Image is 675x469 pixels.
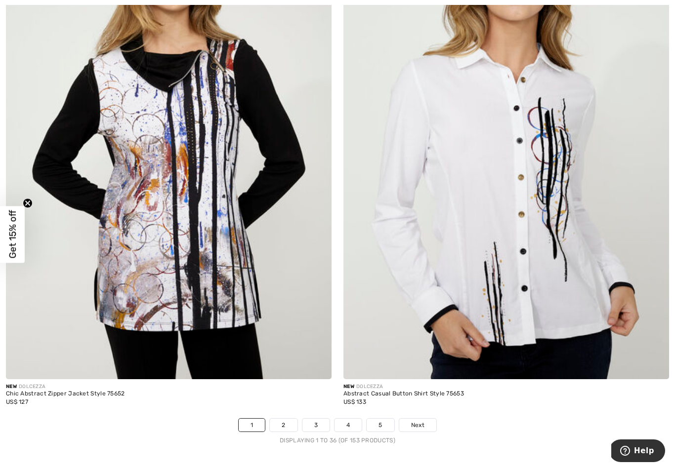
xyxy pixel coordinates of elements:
[239,419,265,431] a: 1
[399,419,436,431] a: Next
[302,419,330,431] a: 3
[343,391,464,397] div: Abstract Casual Button Shirt Style 75653
[6,398,28,405] span: US$ 127
[7,210,18,259] span: Get 15% off
[270,419,297,431] a: 2
[611,439,665,464] iframe: Opens a widget where you can find more information
[343,398,366,405] span: US$ 133
[6,383,125,391] div: DOLCEZZA
[367,419,394,431] a: 5
[6,391,125,397] div: Chic Abstract Zipper Jacket Style 75652
[411,421,424,430] span: Next
[343,384,354,390] span: New
[6,384,17,390] span: New
[335,419,362,431] a: 4
[343,383,464,391] div: DOLCEZZA
[23,198,33,208] button: Close teaser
